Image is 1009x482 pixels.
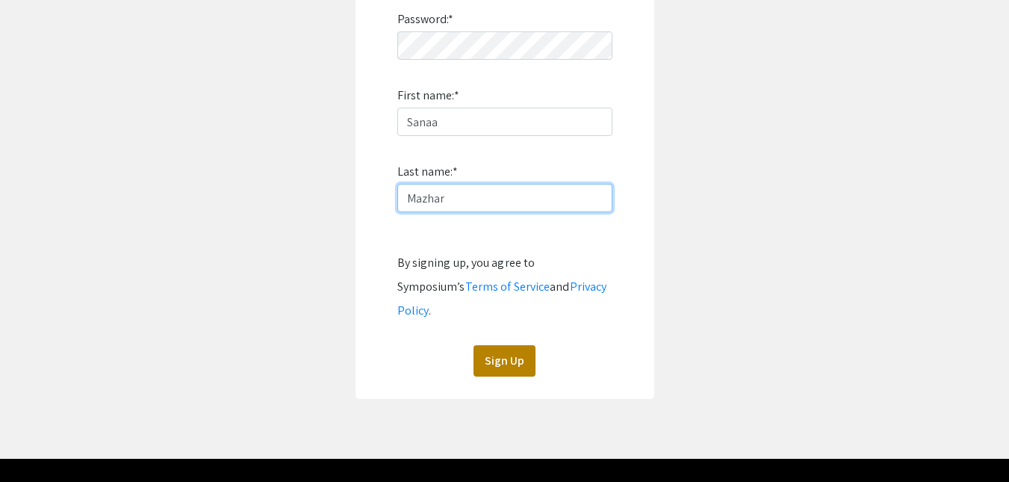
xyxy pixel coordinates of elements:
[397,251,612,323] div: By signing up, you agree to Symposium’s and .
[397,84,459,108] label: First name:
[11,415,63,471] iframe: Chat
[397,160,458,184] label: Last name:
[465,279,550,294] a: Terms of Service
[397,7,454,31] label: Password:
[474,345,535,377] button: Sign Up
